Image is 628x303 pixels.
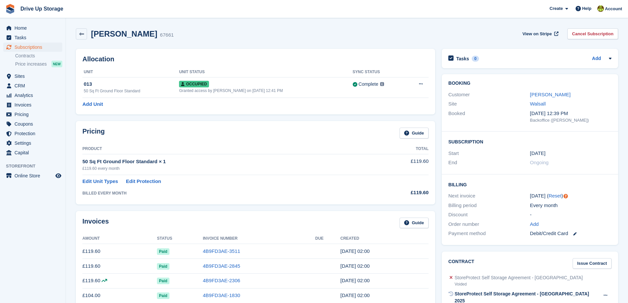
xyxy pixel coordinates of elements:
[592,55,601,63] a: Add
[15,53,62,59] a: Contracts
[341,278,370,283] time: 2025-05-25 01:00:10 UTC
[3,148,62,157] a: menu
[203,278,240,283] a: 4B9FD3AE-2306
[3,23,62,33] a: menu
[448,150,530,157] div: Start
[530,92,571,97] a: [PERSON_NAME]
[82,244,157,259] td: £119.60
[530,110,612,117] div: [DATE] 12:39 PM
[530,230,612,237] div: Debit/Credit Card
[530,202,612,209] div: Every month
[448,202,530,209] div: Billing period
[84,88,179,94] div: 50 Sq Ft Ground Floor Standard
[567,28,618,39] a: Cancel Subscription
[448,192,530,200] div: Next invoice
[15,43,54,52] span: Subscriptions
[157,233,203,244] th: Status
[15,110,54,119] span: Pricing
[605,6,622,12] span: Account
[448,230,530,237] div: Payment method
[3,100,62,109] a: menu
[82,178,118,185] a: Edit Unit Types
[368,154,429,175] td: £119.60
[448,181,612,188] h2: Billing
[448,100,530,108] div: Site
[84,80,179,88] div: 013
[550,5,563,12] span: Create
[18,3,66,14] a: Drive Up Storage
[3,138,62,148] a: menu
[523,31,552,37] span: View on Stripe
[530,192,612,200] div: [DATE] ( )
[54,172,62,180] a: Preview store
[179,88,352,94] div: Granted access by [PERSON_NAME] on [DATE] 12:41 PM
[15,81,54,90] span: CRM
[456,56,469,62] h2: Tasks
[368,189,429,197] div: £119.60
[82,273,157,288] td: £119.60
[3,81,62,90] a: menu
[530,221,539,228] a: Add
[582,5,591,12] span: Help
[82,166,368,171] div: £119.60 every month
[3,72,62,81] a: menu
[82,233,157,244] th: Amount
[15,23,54,33] span: Home
[82,55,429,63] h2: Allocation
[573,258,612,269] a: Issue Contract
[6,163,66,169] span: Storefront
[15,119,54,129] span: Coupons
[315,233,340,244] th: Due
[157,248,169,255] span: Paid
[203,248,240,254] a: 4B9FD3AE-3511
[82,190,368,196] div: BILLED EVERY MONTH
[15,100,54,109] span: Invoices
[203,292,240,298] a: 4B9FD3AE-1830
[530,211,612,219] div: -
[15,171,54,180] span: Online Store
[530,101,546,106] a: Walsall
[448,91,530,99] div: Customer
[530,117,612,124] div: Backoffice ([PERSON_NAME])
[359,81,378,88] div: Complete
[91,29,157,38] h2: [PERSON_NAME]
[400,218,429,228] a: Guide
[82,101,103,108] a: Add Unit
[448,258,474,269] h2: Contract
[15,138,54,148] span: Settings
[82,259,157,274] td: £119.60
[597,5,604,12] img: Lindsay Dawes
[448,159,530,167] div: End
[3,119,62,129] a: menu
[82,288,157,303] td: £104.00
[3,43,62,52] a: menu
[455,274,583,281] div: StoreProtect Self Storage Agreement - [GEOGRAPHIC_DATA]
[448,110,530,124] div: Booked
[203,233,315,244] th: Invoice Number
[3,129,62,138] a: menu
[341,292,370,298] time: 2025-04-25 01:00:23 UTC
[448,221,530,228] div: Order number
[400,128,429,138] a: Guide
[530,160,549,165] span: Ongoing
[82,67,179,77] th: Unit
[15,148,54,157] span: Capital
[203,263,240,269] a: 4B9FD3AE-2845
[455,281,583,287] div: Voided
[3,33,62,42] a: menu
[179,81,209,87] span: Occupied
[82,144,368,154] th: Product
[472,56,479,62] div: 0
[448,211,530,219] div: Discount
[549,193,561,198] a: Reset
[341,263,370,269] time: 2025-06-25 01:00:02 UTC
[341,248,370,254] time: 2025-07-25 01:00:59 UTC
[3,110,62,119] a: menu
[126,178,161,185] a: Edit Protection
[368,144,429,154] th: Total
[82,128,105,138] h2: Pricing
[15,60,62,68] a: Price increases NEW
[448,138,612,145] h2: Subscription
[51,61,62,67] div: NEW
[160,31,174,39] div: 67661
